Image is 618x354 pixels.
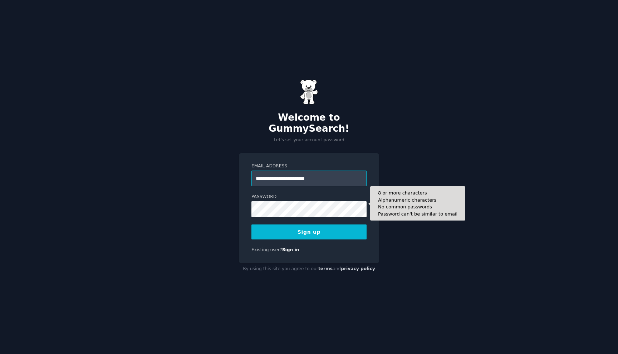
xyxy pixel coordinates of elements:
[251,247,282,252] span: Existing user?
[251,194,367,200] label: Password
[282,247,299,252] a: Sign in
[239,137,379,143] p: Let's set your account password
[251,163,367,170] label: Email Address
[300,80,318,105] img: Gummy Bear
[341,266,375,271] a: privacy policy
[239,263,379,275] div: By using this site you agree to our and
[318,266,333,271] a: terms
[239,112,379,135] h2: Welcome to GummySearch!
[251,224,367,239] button: Sign up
